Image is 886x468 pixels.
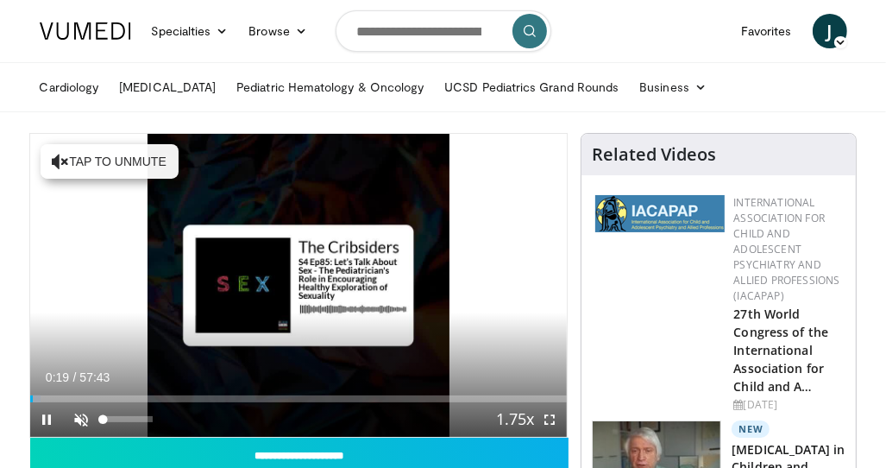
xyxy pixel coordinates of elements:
[732,421,770,438] p: New
[65,402,99,437] button: Unmute
[226,70,434,104] a: Pediatric Hematology & Oncology
[104,416,153,422] div: Volume Level
[629,70,717,104] a: Business
[532,402,567,437] button: Fullscreen
[733,306,828,395] a: 27th World Congress of the International Association for Child and A…
[498,402,532,437] button: Playback Rate
[79,370,110,384] span: 57:43
[73,370,77,384] span: /
[813,14,847,48] a: J
[434,70,629,104] a: UCSD Pediatrics Grand Rounds
[238,14,317,48] a: Browse
[592,144,716,165] h4: Related Videos
[733,195,839,303] a: International Association for Child and Adolescent Psychiatry and Allied Professions (IACAPAP)
[141,14,239,48] a: Specialties
[29,70,110,104] a: Cardiology
[336,10,551,52] input: Search topics, interventions
[595,195,725,232] img: 2a9917ce-aac2-4f82-acde-720e532d7410.png.150x105_q85_autocrop_double_scale_upscale_version-0.2.png
[733,397,842,413] div: [DATE]
[46,370,69,384] span: 0:19
[30,402,65,437] button: Pause
[40,22,131,40] img: VuMedi Logo
[731,14,802,48] a: Favorites
[30,395,568,402] div: Progress Bar
[109,70,226,104] a: [MEDICAL_DATA]
[41,144,179,179] button: Tap to unmute
[30,134,568,437] video-js: Video Player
